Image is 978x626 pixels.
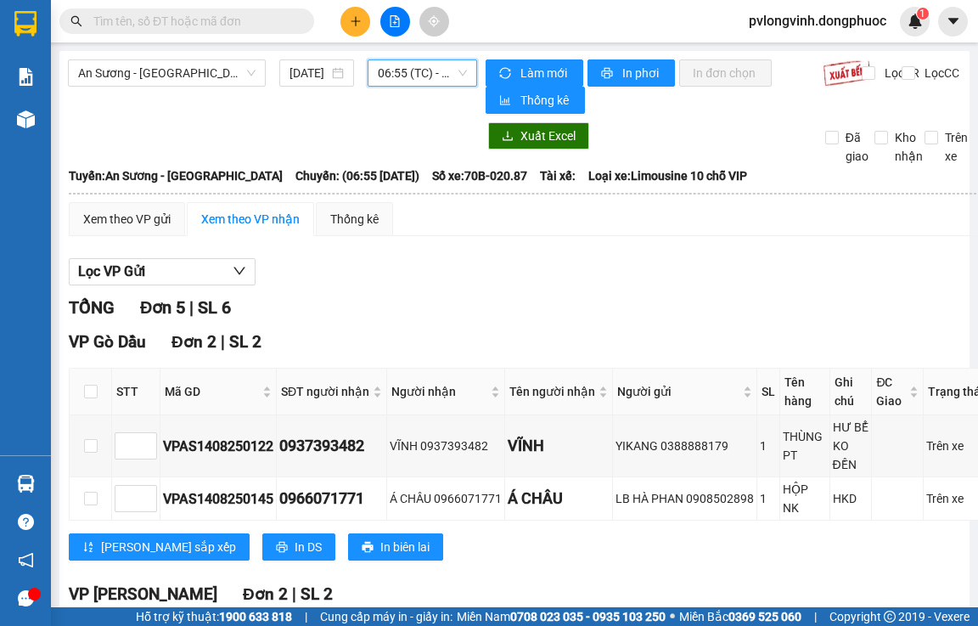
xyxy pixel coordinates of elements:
span: Đã giao [839,128,875,166]
span: ⚪️ [670,613,675,620]
div: 1 [760,489,777,508]
span: caret-down [946,14,961,29]
span: down [233,264,246,278]
td: 0937393482 [277,415,387,477]
td: VPAS1408250145 [160,477,277,521]
span: Người nhận [391,382,487,401]
img: warehouse-icon [17,475,35,493]
div: Á CHÂU 0966071771 [390,489,502,508]
div: HƯ BỂ KO ĐỀN [833,418,869,474]
span: notification [18,552,34,568]
span: An Sương - Châu Thành [78,60,256,86]
span: | [292,584,296,604]
input: 15/08/2025 [289,64,329,82]
span: | [221,332,225,352]
th: Tên hàng [780,369,829,415]
span: Cung cấp máy in - giấy in: [320,607,452,626]
span: sort-ascending [82,541,94,555]
span: Xuất Excel [520,127,576,145]
button: file-add [380,7,410,37]
td: VĨNH [505,415,613,477]
span: question-circle [18,514,34,530]
span: Loại xe: Limousine 10 chỗ VIP [588,166,747,185]
td: VPAS1408250122 [160,415,277,477]
span: SL 2 [301,584,333,604]
span: TỔNG [69,297,115,318]
button: plus [340,7,370,37]
div: HKD [833,489,869,508]
span: download [502,130,514,144]
img: logo-vxr [14,11,37,37]
span: message [18,590,34,606]
button: printerIn phơi [587,59,675,87]
div: Xem theo VP gửi [83,210,171,228]
span: Thống kê [520,91,571,110]
span: Chuyến: (06:55 [DATE]) [295,166,419,185]
div: 0937393482 [279,434,384,458]
span: Số xe: 70B-020.87 [432,166,527,185]
span: Tên người nhận [509,382,595,401]
button: sort-ascending[PERSON_NAME] sắp xếp [69,533,250,561]
span: In biên lai [380,538,430,556]
div: VĨNH [508,434,610,458]
span: file-add [389,15,401,27]
strong: 0708 023 035 - 0935 103 250 [510,610,666,623]
div: VPAS1408250145 [163,488,273,510]
span: Kho nhận [888,128,930,166]
span: Tài xế: [540,166,576,185]
span: Lọc VP Gửi [78,261,145,282]
span: VP [PERSON_NAME] [69,584,217,604]
button: syncLàm mới [486,59,583,87]
span: | [305,607,307,626]
span: Lọc CC [918,64,962,82]
span: Đơn 5 [140,297,185,318]
button: bar-chartThống kê [486,87,585,114]
div: LB HÀ PHAN 0908502898 [615,489,754,508]
button: printerIn biên lai [348,533,443,561]
span: In DS [295,538,322,556]
span: plus [350,15,362,27]
span: printer [601,67,615,81]
strong: 1900 633 818 [219,610,292,623]
th: SL [757,369,780,415]
div: Á CHÂU [508,487,610,510]
span: search [70,15,82,27]
button: In đơn chọn [679,59,772,87]
span: Lọc CR [878,64,922,82]
span: 1 [919,8,925,20]
span: Miền Bắc [679,607,801,626]
span: Người gửi [617,382,739,401]
span: bar-chart [499,94,514,108]
span: Làm mới [520,64,570,82]
div: Xem theo VP nhận [201,210,300,228]
button: caret-down [938,7,968,37]
span: In phơi [622,64,661,82]
span: Đơn 2 [171,332,216,352]
span: | [189,297,194,318]
th: STT [112,369,160,415]
div: YIKANG 0388888179 [615,437,754,455]
div: Thống kê [330,210,379,228]
span: [PERSON_NAME] sắp xếp [101,538,236,556]
span: SL 2 [229,332,261,352]
span: SĐT người nhận [281,382,369,401]
button: printerIn DS [262,533,335,561]
img: 9k= [823,59,871,87]
img: warehouse-icon [17,110,35,128]
img: icon-new-feature [908,14,923,29]
div: 0966071771 [279,487,384,510]
span: Hỗ trợ kỹ thuật: [136,607,292,626]
div: THÙNG PT [783,427,826,465]
button: Lọc VP Gửi [69,258,256,285]
span: ĐC Giao [876,373,906,410]
img: solution-icon [17,68,35,86]
div: 1 [760,437,777,455]
span: copyright [884,611,896,623]
sup: 1 [917,8,929,20]
span: pvlongvinh.dongphuoc [735,10,900,31]
span: 06:55 (TC) - 70B-020.87 [378,60,467,86]
span: sync [499,67,514,81]
button: downloadXuất Excel [488,122,589,149]
input: Tìm tên, số ĐT hoặc mã đơn [93,12,294,31]
td: 0966071771 [277,477,387,521]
